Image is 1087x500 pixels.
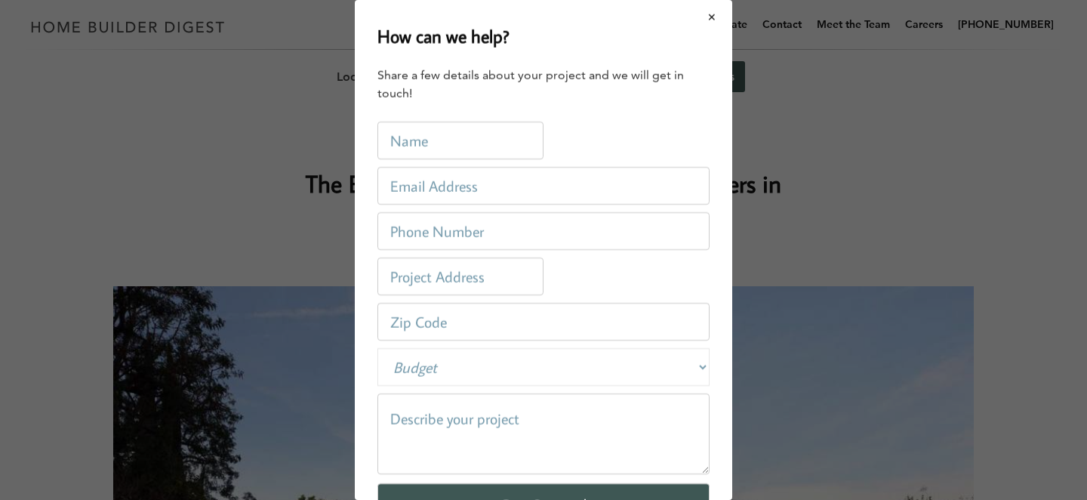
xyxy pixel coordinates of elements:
input: Phone Number [377,212,710,250]
h2: How can we help? [377,23,510,50]
input: Project Address [377,258,543,295]
button: Close modal [692,2,732,33]
div: Share a few details about your project and we will get in touch! [377,66,710,103]
input: Zip Code [377,303,710,341]
input: Email Address [377,167,710,205]
input: Name [377,122,543,159]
